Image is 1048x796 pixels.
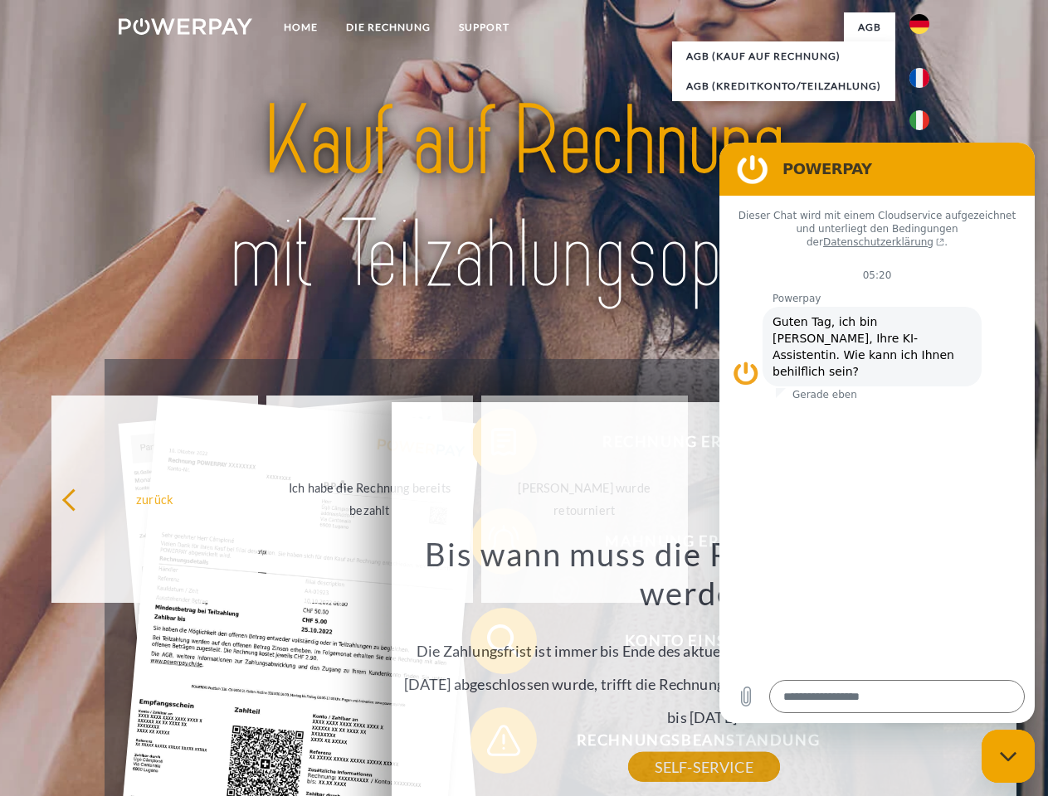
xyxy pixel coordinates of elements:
[276,477,463,522] div: Ich habe die Rechnung bereits bezahlt
[844,12,895,42] a: agb
[672,41,895,71] a: AGB (Kauf auf Rechnung)
[909,110,929,130] img: it
[270,12,332,42] a: Home
[909,14,929,34] img: de
[982,730,1035,783] iframe: Schaltfläche zum Öffnen des Messaging-Fensters; Konversation läuft
[445,12,524,42] a: SUPPORT
[119,18,252,35] img: logo-powerpay-white.svg
[401,534,1007,614] h3: Bis wann muss die Rechnung bezahlt werden?
[61,488,248,510] div: zurück
[332,12,445,42] a: DIE RECHNUNG
[158,80,890,318] img: title-powerpay_de.svg
[401,534,1007,767] div: Die Zahlungsfrist ist immer bis Ende des aktuellen Monats. Wenn die Bestellung z.B. am [DATE] abg...
[628,752,780,782] a: SELF-SERVICE
[909,68,929,88] img: fr
[719,143,1035,723] iframe: Messaging-Fenster
[672,71,895,101] a: AGB (Kreditkonto/Teilzahlung)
